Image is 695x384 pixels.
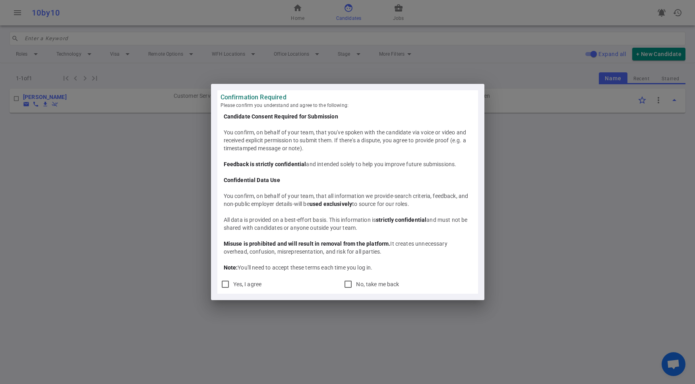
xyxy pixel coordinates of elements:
div: You'll need to accept these terms each time you log in. [224,264,472,272]
b: Feedback is strictly confidential [224,161,306,167]
b: Candidate Consent Required for Submission [224,113,338,120]
b: Confidential Data Use [224,177,280,183]
div: All data is provided on a best-effort basis. This information is and must not be shared with cand... [224,216,472,232]
b: strictly confidential [376,217,426,223]
div: You confirm, on behalf of your team, that you've spoken with the candidate via voice or video and... [224,128,472,152]
div: You confirm, on behalf of your team, that all information we provide-search criteria, feedback, a... [224,192,472,208]
div: It creates unnecessary overhead, confusion, misrepresentation, and risk for all parties. [224,240,472,256]
b: Misuse is prohibited and will result in removal from the platform. [224,240,391,247]
span: No, take me back [356,281,399,287]
span: Please confirm you understand and agree to the following: [221,101,475,109]
b: used exclusively [310,201,352,207]
b: Note: [224,264,238,271]
div: and intended solely to help you improve future submissions. [224,160,472,168]
span: Yes, I agree [233,281,262,287]
strong: Confirmation Required [221,93,475,101]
